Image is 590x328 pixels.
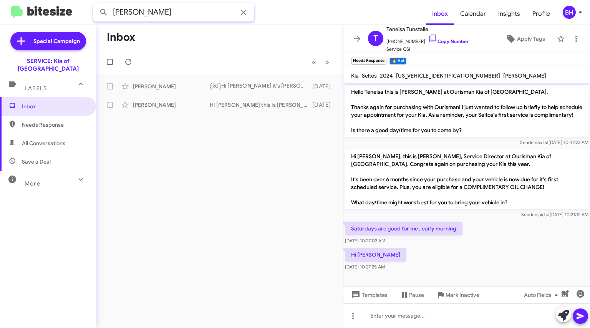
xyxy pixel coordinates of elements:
[22,103,87,110] span: Inbox
[454,3,492,25] a: Calendar
[320,54,334,70] button: Next
[386,34,469,45] span: [PHONE_NUMBER]
[345,149,588,209] p: Hi [PERSON_NAME], this is [PERSON_NAME], Service Director at Ourisman Kia of [GEOGRAPHIC_DATA]. C...
[386,25,469,34] span: Teneisa Tunstalle
[394,288,430,302] button: Pause
[556,6,582,19] button: BH
[345,248,406,262] p: Hi [PERSON_NAME]
[350,288,388,302] span: Templates
[10,32,86,50] a: Special Campaign
[25,180,40,187] span: More
[93,3,254,22] input: Search
[430,288,486,302] button: Mark Inactive
[22,158,51,166] span: Save a Deal
[497,32,553,46] button: Apply Tags
[380,72,393,79] span: 2024
[22,121,87,129] span: Needs Response
[446,288,479,302] span: Mark Inactive
[386,45,469,53] span: Service CSI
[517,32,545,46] span: Apply Tags
[409,288,424,302] span: Pause
[22,139,65,147] span: All Conversations
[33,37,80,45] span: Special Campaign
[428,38,469,44] a: Copy Number
[492,3,526,25] a: Insights
[526,3,556,25] a: Profile
[308,54,334,70] nav: Page navigation example
[373,32,378,45] span: T
[212,84,219,89] span: RO
[503,72,546,79] span: [PERSON_NAME]
[133,101,210,109] div: [PERSON_NAME]
[312,101,337,109] div: [DATE]
[518,288,567,302] button: Auto Fields
[25,85,47,92] span: Labels
[345,222,462,235] p: Saturdays are good for me , early morning
[345,85,588,137] p: Hello Teneisa this is [PERSON_NAME] at Ourisman Kia of [GEOGRAPHIC_DATA]. Thanks again for purcha...
[343,288,394,302] button: Templates
[426,3,454,25] a: Inbox
[351,58,386,65] small: Needs Response
[345,238,385,244] span: [DATE] 10:27:03 AM
[563,6,576,19] div: BH
[133,83,210,90] div: [PERSON_NAME]
[362,72,377,79] span: Seltos
[312,83,337,90] div: [DATE]
[345,264,385,270] span: [DATE] 10:27:25 AM
[312,57,316,67] span: «
[535,139,549,145] span: said at
[325,57,329,67] span: »
[210,82,312,91] div: Hi [PERSON_NAME] it's [PERSON_NAME], Service Director at Ourisman Kia of [GEOGRAPHIC_DATA]. Our r...
[396,72,500,79] span: [US_VEHICLE_IDENTIFICATION_NUMBER]
[536,212,550,217] span: said at
[524,288,561,302] span: Auto Fields
[520,139,588,145] span: Sender [DATE] 10:47:22 AM
[351,72,359,79] span: Kia
[307,54,321,70] button: Previous
[521,212,588,217] span: Sender [DATE] 10:21:12 AM
[107,31,135,43] h1: Inbox
[210,101,312,109] div: Hi [PERSON_NAME] this is [PERSON_NAME] at Ourisman Kia of [GEOGRAPHIC_DATA]. I just wanted to fol...
[389,58,406,65] small: 🔥 Hot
